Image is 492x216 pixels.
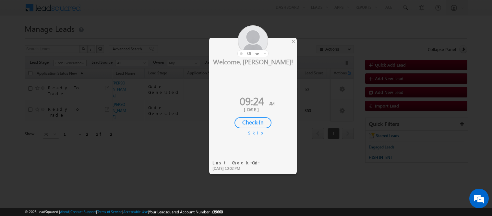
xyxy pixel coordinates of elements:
[269,101,274,106] span: AM
[234,117,271,128] div: Check-In
[214,107,292,112] div: [DATE]
[212,160,264,166] div: Last Check-Out:
[240,94,264,108] span: 09:24
[70,210,96,214] a: Contact Support
[212,166,264,172] div: [DATE] 10:02 PM
[213,210,223,214] span: 39660
[149,210,223,214] span: Your Leadsquared Account Number is
[25,209,223,215] span: © 2025 LeadSquared | | | | |
[248,130,258,136] div: Skip
[209,57,297,66] div: Welcome, [PERSON_NAME]!
[123,210,148,214] a: Acceptable Use
[60,210,69,214] a: About
[247,51,259,56] span: offline
[290,38,297,45] div: ×
[97,210,122,214] a: Terms of Service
